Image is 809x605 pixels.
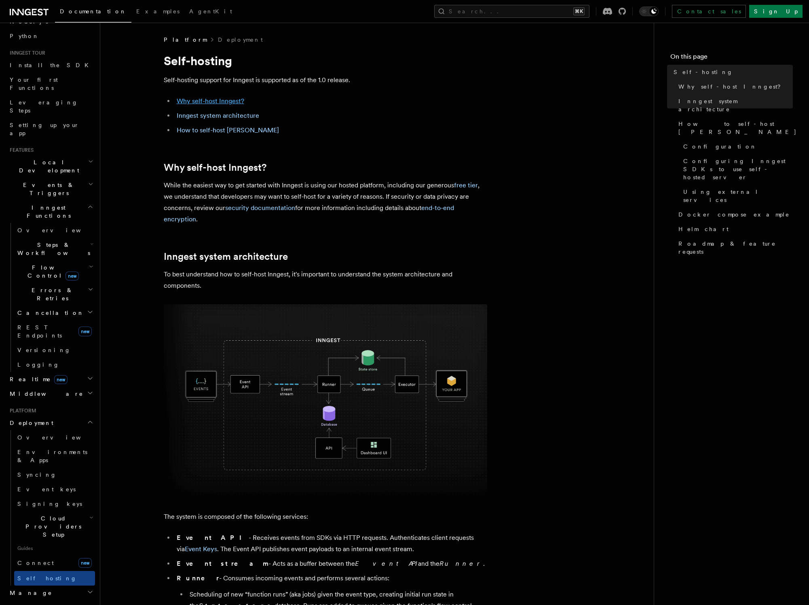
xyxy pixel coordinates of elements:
[65,272,79,280] span: new
[6,147,34,153] span: Features
[573,7,585,15] kbd: ⌘K
[131,2,184,22] a: Examples
[672,5,746,18] a: Contact sales
[164,511,487,522] p: The system is composed of the following services:
[6,586,95,600] button: Manage
[174,532,487,555] li: - Receives events from SDKs via HTTP requests. Authenticates client requests via . The Event API ...
[14,306,95,320] button: Cancellation
[14,467,95,482] a: Syncing
[17,575,77,582] span: Self hosting
[6,72,95,95] a: Your first Functions
[177,97,244,105] a: Why self-host Inngest?
[680,139,793,154] a: Configuration
[14,320,95,343] a: REST Endpointsnew
[17,324,62,339] span: REST Endpoints
[10,122,79,136] span: Setting up your app
[675,117,793,139] a: How to self-host [PERSON_NAME]
[639,6,659,16] button: Toggle dark mode
[6,158,88,174] span: Local Development
[225,204,295,212] a: security documentation
[6,95,95,118] a: Leveraging Steps
[78,327,92,336] span: new
[14,309,84,317] span: Cancellation
[17,560,54,566] span: Connect
[6,419,53,427] span: Deployment
[6,375,68,383] span: Realtime
[177,534,249,541] strong: Event API
[6,178,95,200] button: Events & Triggers
[670,65,793,79] a: Self-hosting
[14,555,95,571] a: Connectnew
[6,50,45,56] span: Inngest tour
[78,558,92,568] span: new
[14,263,89,280] span: Flow Control
[6,155,95,178] button: Local Development
[6,204,87,220] span: Inngest Functions
[6,408,36,414] span: Platform
[678,97,793,113] span: Inngest system architecture
[675,94,793,117] a: Inngest system architecture
[17,361,59,368] span: Logging
[177,126,279,134] a: How to self-host [PERSON_NAME]
[14,260,95,283] button: Flow Controlnew
[17,449,87,463] span: Environments & Apps
[6,589,52,597] span: Manage
[164,162,266,173] a: Why self-host Inngest?
[14,571,95,586] a: Self hosting
[14,511,95,542] button: Cloud Providers Setup
[6,58,95,72] a: Install the SDK
[177,560,268,567] strong: Event stream
[17,434,101,441] span: Overview
[17,501,82,507] span: Signing keys
[678,210,790,219] span: Docker compose example
[14,514,89,539] span: Cloud Providers Setup
[678,225,729,233] span: Helm chart
[14,283,95,306] button: Errors & Retries
[164,180,487,225] p: While the easiest way to get started with Inngest is using our hosted platform, including our gen...
[454,181,478,189] a: free tier
[6,416,95,430] button: Deployment
[6,223,95,372] div: Inngest Functions
[6,390,83,398] span: Middleware
[678,83,786,91] span: Why self-host Inngest?
[14,542,95,555] span: Guides
[670,52,793,65] h4: On this page
[675,222,793,236] a: Helm chart
[14,223,95,238] a: Overview
[17,347,71,353] span: Versioning
[683,142,757,151] span: Configuration
[17,471,57,478] span: Syncing
[14,482,95,497] a: Event keys
[164,269,487,291] p: To best understand how to self-host Inngest, it's important to understand the system architecture...
[14,241,90,257] span: Steps & Workflows
[678,240,793,256] span: Roadmap & feature requests
[189,8,232,15] span: AgentKit
[60,8,127,15] span: Documentation
[6,181,88,197] span: Events & Triggers
[6,430,95,586] div: Deployment
[10,99,78,114] span: Leveraging Steps
[675,207,793,222] a: Docker compose example
[6,372,95,386] button: Realtimenew
[14,238,95,260] button: Steps & Workflows
[136,8,180,15] span: Examples
[680,154,793,185] a: Configuring Inngest SDKs to use self-hosted server
[674,68,733,76] span: Self-hosting
[164,251,288,262] a: Inngest system architecture
[164,304,487,498] img: Inngest system architecture diagram
[177,574,219,582] strong: Runner
[164,36,207,44] span: Platform
[14,357,95,372] a: Logging
[678,120,797,136] span: How to self-host [PERSON_NAME]
[14,445,95,467] a: Environments & Apps
[14,430,95,445] a: Overview
[10,33,39,39] span: Python
[680,185,793,207] a: Using external services
[184,2,237,22] a: AgentKit
[54,375,68,384] span: new
[14,343,95,357] a: Versioning
[10,76,58,91] span: Your first Functions
[185,545,217,553] a: Event Keys
[683,188,793,204] span: Using external services
[177,112,259,119] a: Inngest system architecture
